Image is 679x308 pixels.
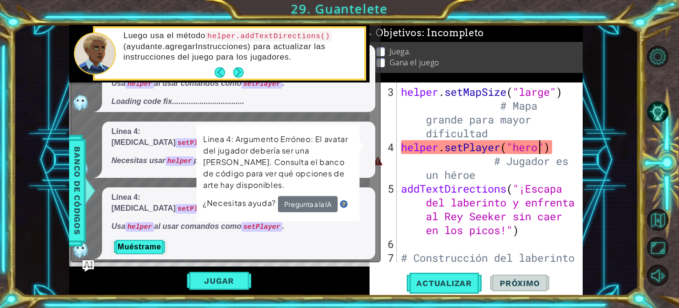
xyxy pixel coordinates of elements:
[175,138,249,148] code: setPlayer("hero")
[278,196,338,212] button: Pregunta a la IA
[371,140,397,182] div: 4
[70,141,85,240] span: Banco de códigos
[82,260,94,272] button: Ask AI
[112,222,285,230] em: Usa al usar comandos como .
[371,85,397,140] div: 3
[647,237,669,258] button: Maximizar navegador
[371,237,397,251] div: 6
[215,67,233,78] button: Back
[241,222,282,232] code: setPlayer
[112,126,366,148] p: Línea 4: [MEDICAL_DATA] a
[490,278,549,288] span: Próximo
[112,156,322,164] em: Necesitas usar para llamar a la función .
[233,67,244,78] button: Next
[112,97,244,105] em: Loading code fix..................................
[187,272,251,290] button: Jugar
[647,209,669,230] button: Volver al mapa
[112,239,167,255] button: Muéstrame
[206,31,332,41] code: helper.addTextDirections()
[123,31,358,62] p: Luego usa el método (ayudante.agregarInstrucciones) para actualizar las instrucciones del juego p...
[125,79,154,89] code: helper
[203,133,353,191] p: Linea 4: Argumento Erróneo: El avatar del jugador debería ser una [PERSON_NAME]. Consulta el banc...
[390,57,439,68] p: Gana el juego
[175,204,249,214] code: setPlayer("hero")
[71,240,90,259] img: AI
[71,93,90,112] img: AI
[647,46,669,67] button: Opciones de nivel
[648,206,679,234] a: Volver al mapa
[112,79,285,87] em: Usa al usar comandos como .
[241,79,282,89] code: setPlayer
[371,182,397,237] div: 5
[647,101,669,123] button: Pista IA
[165,156,194,166] code: helper
[490,272,549,294] button: Próximo
[112,192,366,214] p: Línea 4: [MEDICAL_DATA] a
[647,265,669,286] button: Sonido apagado
[371,251,397,278] div: 7
[376,27,484,39] span: Objetivos
[125,222,154,232] code: helper
[203,198,278,208] span: ¿Necesitas ayuda?
[422,27,484,39] span: : Incompleto
[407,272,482,294] button: Actualizar
[407,278,482,288] span: Actualizar
[390,46,411,57] p: Juega.
[340,200,348,208] img: Hint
